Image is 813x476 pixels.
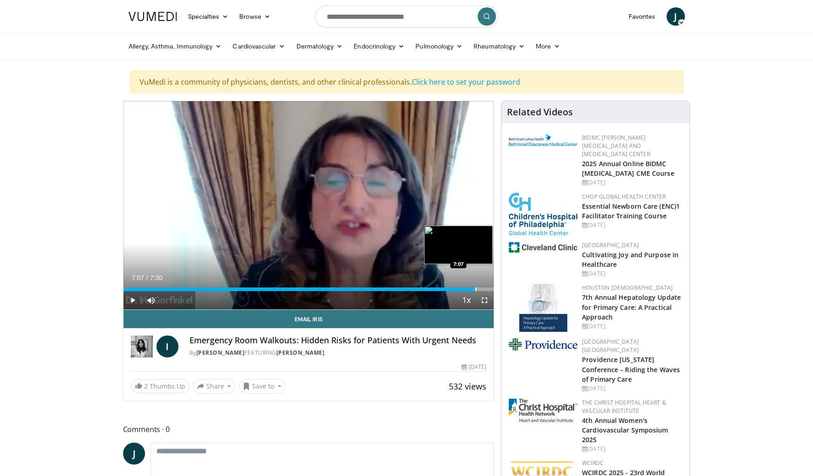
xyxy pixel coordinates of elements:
[132,274,144,281] span: 7:07
[410,37,468,55] a: Pulmonology
[276,349,325,357] a: [PERSON_NAME]
[412,77,520,87] a: Click here to set your password
[150,274,162,281] span: 7:30
[582,338,639,354] a: [GEOGRAPHIC_DATA] [GEOGRAPHIC_DATA]
[144,382,148,390] span: 2
[582,134,650,158] a: BIDMC [PERSON_NAME][MEDICAL_DATA] and [MEDICAL_DATA] Center
[582,384,682,393] div: [DATE]
[142,291,160,309] button: Mute
[124,101,494,310] video-js: Video Player
[582,355,680,383] a: Providence [US_STATE] Conference – Riding the Waves of Primary Care
[582,459,603,467] a: WCIRDC
[667,7,685,26] a: J
[239,379,285,394] button: Save to
[130,70,684,93] div: VuMedi is a community of physicians, dentists, and other clinical professionals.
[291,37,349,55] a: Dermatology
[124,291,142,309] button: Play
[582,202,680,220] a: Essential Newborn Care (ENC)1 Facilitator Training Course
[129,12,177,21] img: VuMedi Logo
[123,443,145,465] a: J
[449,381,486,392] span: 532 views
[530,37,565,55] a: More
[124,310,494,328] a: Email Iris
[509,193,577,235] img: 8fbf8b72-0f77-40e1-90f4-9648163fd298.jpg.150x105_q85_autocrop_double_scale_upscale_version-0.2.jpg
[509,399,577,422] img: 32b1860c-ff7d-4915-9d2b-64ca529f373e.jpg.150x105_q85_autocrop_double_scale_upscale_version-0.2.jpg
[582,284,673,292] a: Houston [DEMOGRAPHIC_DATA]
[509,338,577,351] img: 9aead070-c8c9-47a8-a231-d8565ac8732e.png.150x105_q85_autocrop_double_scale_upscale_version-0.2.jpg
[475,291,494,309] button: Fullscreen
[189,335,487,346] h4: Emergency Room Walkouts: Hidden Risks for Patients With Urgent Needs
[582,159,674,178] a: 2025 Annual Online BIDMC [MEDICAL_DATA] CME Course
[623,7,661,26] a: Favorites
[582,178,682,187] div: [DATE]
[227,37,291,55] a: Cardiovascular
[193,379,236,394] button: Share
[519,284,567,332] img: 83b65fa9-3c25-403e-891e-c43026028dd2.jpg.150x105_q85_autocrop_double_scale_upscale_version-0.2.jpg
[123,37,227,55] a: Allergy, Asthma, Immunology
[146,274,148,281] span: /
[582,270,682,278] div: [DATE]
[582,193,666,200] a: CHOP Global Health Center
[462,363,486,371] div: [DATE]
[131,335,153,357] img: Dr. Iris Gorfinkel
[124,287,494,291] div: Progress Bar
[582,221,682,229] div: [DATE]
[582,241,639,249] a: [GEOGRAPHIC_DATA]
[468,37,530,55] a: Rheumatology
[189,349,487,357] div: By FEATURING
[424,226,493,264] img: image.jpeg
[582,250,678,269] a: Cultivating Joy and Purpose in Healthcare
[582,293,681,321] a: 7th Annual Hepatology Update for Primary Care: A Practical Approach
[156,335,178,357] a: I
[507,107,573,118] h4: Related Videos
[509,242,577,253] img: 1ef99228-8384-4f7a-af87-49a18d542794.png.150x105_q85_autocrop_double_scale_upscale_version-0.2.jpg
[234,7,276,26] a: Browse
[123,423,495,435] span: Comments 0
[582,416,668,444] a: 4th Annual Women's Cardiovascular Symposium 2025
[348,37,410,55] a: Endocrinology
[582,445,682,453] div: [DATE]
[315,5,498,27] input: Search topics, interventions
[582,322,682,330] div: [DATE]
[582,399,666,415] a: The Christ Hospital Heart & Vascular Institute
[183,7,234,26] a: Specialties
[509,134,577,146] img: c96b19ec-a48b-46a9-9095-935f19585444.png.150x105_q85_autocrop_double_scale_upscale_version-0.2.png
[457,291,475,309] button: Playback Rate
[196,349,245,357] a: [PERSON_NAME]
[131,379,189,393] a: 2 Thumbs Up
